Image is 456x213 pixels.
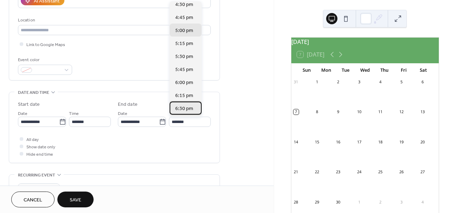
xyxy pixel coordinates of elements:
div: 17 [356,139,362,144]
div: 4 [420,199,425,205]
div: 8 [315,109,320,115]
span: Do not repeat [21,185,47,193]
div: 15 [315,139,320,144]
div: 16 [335,139,341,144]
div: 11 [378,109,383,115]
div: 4 [378,79,383,85]
div: 21 [293,169,299,175]
div: Mon [316,63,336,77]
span: Save [70,196,81,204]
button: Cancel [11,192,55,207]
div: 5 [399,79,404,85]
div: 18 [378,139,383,144]
span: Time [69,110,79,117]
button: Save [57,192,94,207]
div: 31 [293,79,299,85]
span: 5:30 pm [175,53,193,60]
span: Date [118,110,127,117]
div: End date [118,101,138,108]
span: 4:30 pm [175,1,193,8]
div: 7 [293,109,299,115]
div: 10 [356,109,362,115]
div: 29 [315,199,320,205]
div: Tue [336,63,355,77]
div: 26 [399,169,404,175]
div: Thu [375,63,394,77]
span: Date and time [18,89,49,96]
div: 12 [399,109,404,115]
span: 5:45 pm [175,66,193,73]
div: 1 [356,199,362,205]
span: 6:15 pm [175,92,193,99]
span: 5:00 pm [175,27,193,34]
div: 19 [399,139,404,144]
div: 22 [315,169,320,175]
span: 6:00 pm [175,79,193,86]
div: Start date [18,101,40,108]
div: 30 [335,199,341,205]
div: 3 [399,199,404,205]
span: Cancel [24,196,42,204]
div: Sat [414,63,433,77]
span: All day [26,136,39,143]
div: 3 [356,79,362,85]
div: 9 [335,109,341,115]
div: Wed [355,63,375,77]
div: Sun [297,63,316,77]
div: Event color [18,56,71,64]
span: Time [169,110,179,117]
div: 13 [420,109,425,115]
div: Fri [394,63,413,77]
div: Location [18,17,209,24]
div: 27 [420,169,425,175]
div: 23 [335,169,341,175]
span: Link to Google Maps [26,41,65,49]
div: 6 [420,79,425,85]
span: Show date only [26,143,55,151]
span: 6:30 pm [175,105,193,112]
span: Hide end time [26,151,53,158]
div: 1 [315,79,320,85]
div: [DATE] [291,38,439,46]
div: 24 [356,169,362,175]
span: 5:15 pm [175,40,193,47]
div: 2 [335,79,341,85]
div: 2 [378,199,383,205]
div: 28 [293,199,299,205]
span: Date [18,110,27,117]
span: 4:45 pm [175,14,193,21]
div: 14 [293,139,299,144]
div: 20 [420,139,425,144]
span: Recurring event [18,172,55,179]
div: 25 [378,169,383,175]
